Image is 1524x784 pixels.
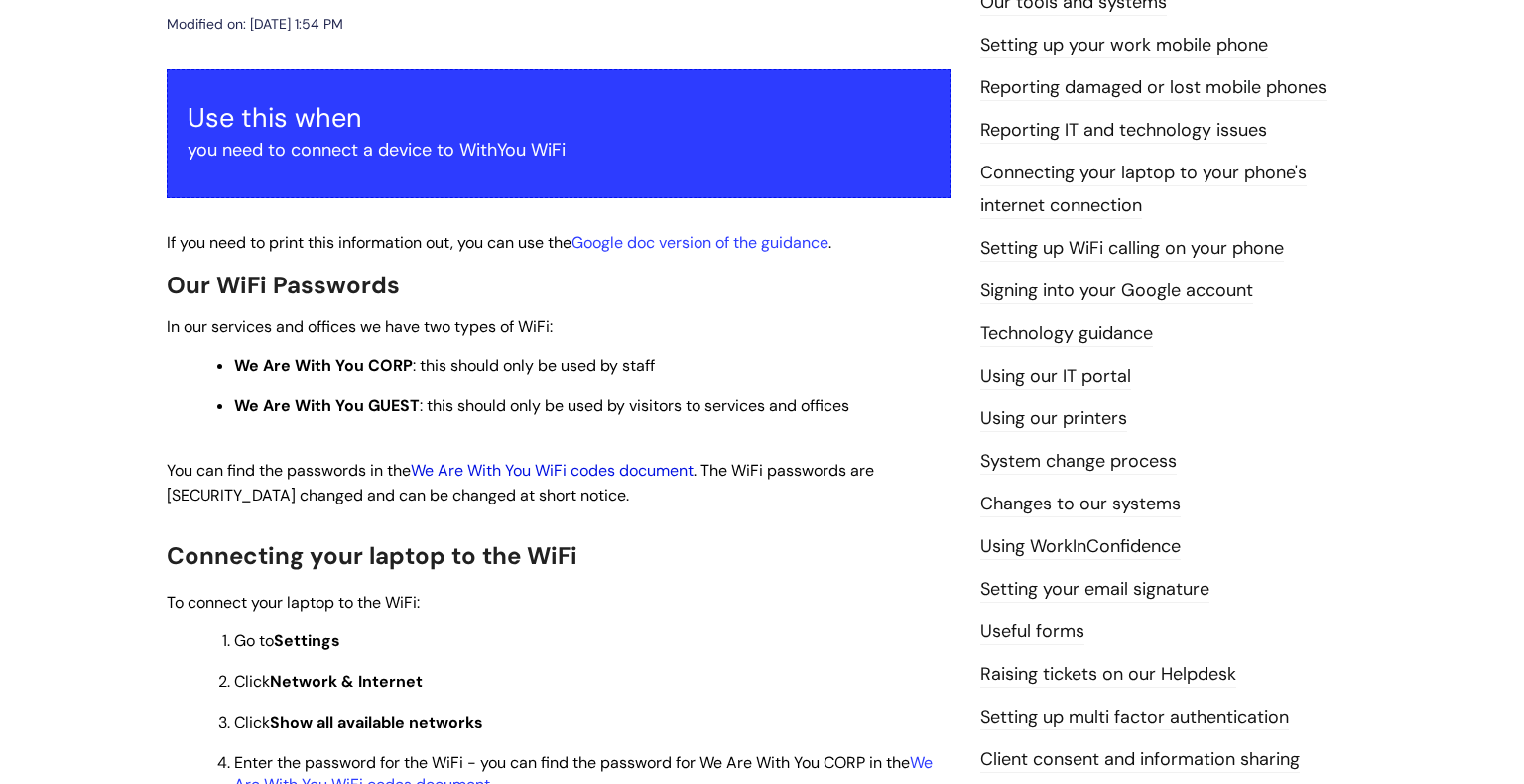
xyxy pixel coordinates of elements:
a: Using WorkInConfidence [980,534,1181,560]
a: Reporting damaged or lost mobile phones [980,75,1327,101]
strong: We Are With You GUEST [234,395,420,416]
span: You can find the passwords in the . The WiFi passwords are [SECURITY_DATA] changed and can be cha... [167,460,874,505]
a: Signing into your Google account [980,279,1253,304]
a: Setting up WiFi calling on your phone [980,236,1284,262]
a: Raising tickets on our Helpdesk [980,662,1236,688]
span: Connecting your laptop to the WiFi [167,540,577,571]
a: Setting your email signature [980,577,1209,603]
a: We Are With You WiFi codes document [411,460,694,481]
strong: Show all available networks [270,712,483,732]
a: Client consent and information sharing [980,747,1300,773]
span: To connect your laptop to the WiFi: [167,592,420,613]
a: Google doc version of the guidance [571,232,828,253]
span: In our services and offices we have two types of WiFi: [167,316,553,337]
a: Using our IT portal [980,364,1131,390]
div: Modified on: [DATE] 1:54 PM [167,12,343,37]
a: Technology guidance [980,321,1153,347]
a: Using our printers [980,406,1127,432]
p: you need to connect a device to WithYou WiFi [188,134,930,166]
a: Changes to our systems [980,492,1181,517]
span: Our WiFi Passwords [167,270,400,300]
span: Go to [234,630,340,651]
a: Setting up your work mobile phone [980,33,1268,58]
a: System change process [980,449,1177,475]
span: : this should only be used by staff [234,355,655,376]
span: Click [234,712,483,732]
strong: Network & Internet [270,671,423,692]
span: If you need to print this information out, you can use the . [167,232,831,253]
span: Click [234,671,423,692]
strong: Settings [274,630,340,651]
strong: We Are With You CORP [234,355,413,376]
a: Setting up multi factor authentication [980,705,1289,730]
a: Connecting your laptop to your phone's internet connection [980,161,1307,218]
a: Useful forms [980,619,1084,645]
span: : this should only be used by visitors to services and offices [234,395,849,416]
h3: Use this when [188,102,930,134]
a: Reporting IT and technology issues [980,118,1267,144]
